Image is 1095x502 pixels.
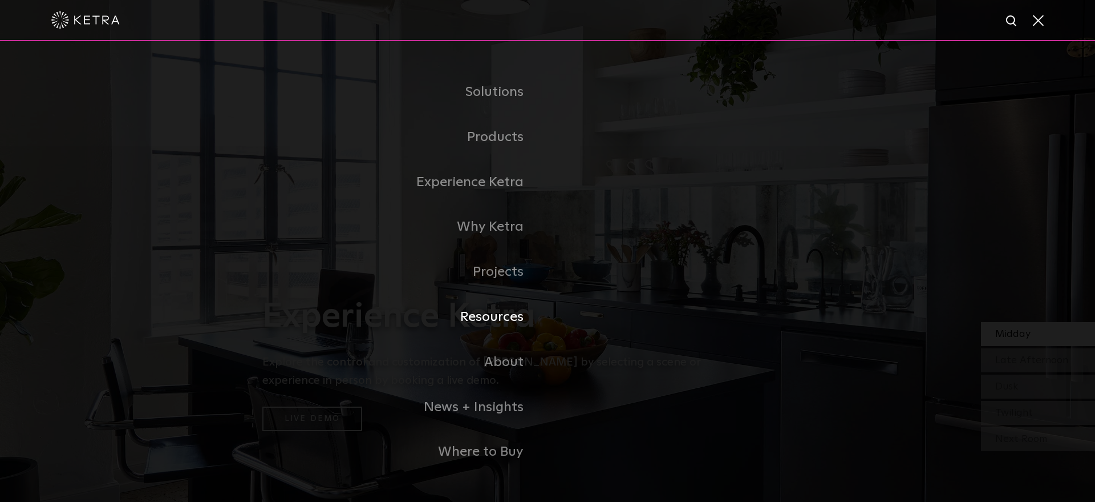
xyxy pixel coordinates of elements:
[262,340,547,385] a: About
[262,204,547,250] a: Why Ketra
[262,115,547,160] a: Products
[262,70,833,475] div: Navigation Menu
[262,160,547,205] a: Experience Ketra
[262,385,547,430] a: News + Insights
[51,11,120,29] img: ketra-logo-2019-white
[1005,14,1019,29] img: search icon
[262,429,547,475] a: Where to Buy
[262,250,547,295] a: Projects
[262,295,547,340] a: Resources
[262,70,547,115] a: Solutions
